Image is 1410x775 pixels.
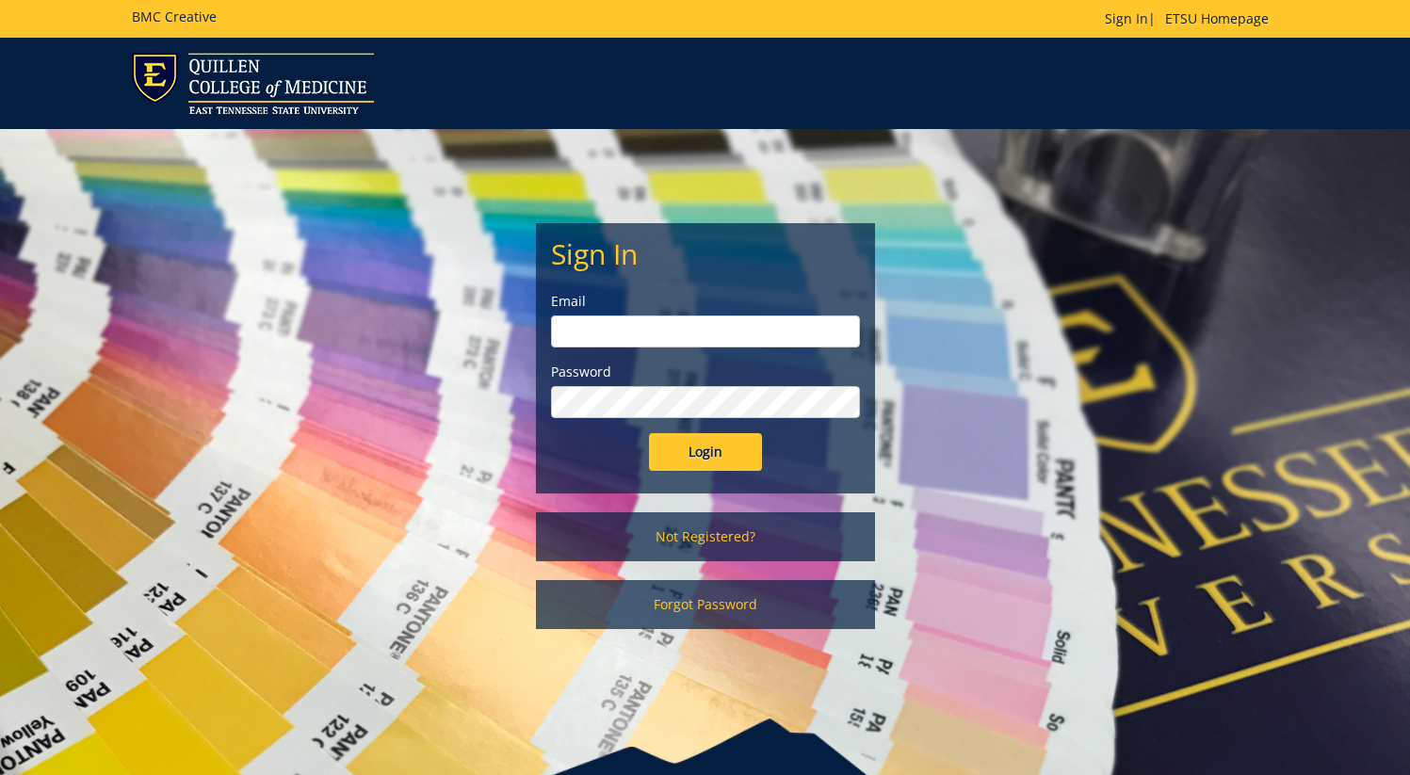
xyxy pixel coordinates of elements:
h2: Sign In [551,238,860,269]
img: ETSU logo [132,53,374,114]
label: Email [551,292,860,311]
p: | [1105,9,1278,28]
a: Not Registered? [536,512,875,561]
a: ETSU Homepage [1156,9,1278,27]
input: Login [649,433,762,471]
label: Password [551,363,860,381]
h5: BMC Creative [132,9,217,24]
a: Forgot Password [536,580,875,629]
a: Sign In [1105,9,1148,27]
